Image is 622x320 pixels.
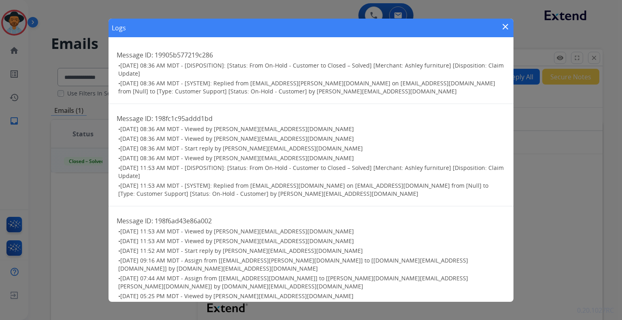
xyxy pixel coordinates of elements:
[118,182,505,198] h3: •
[118,182,488,197] span: [DATE] 11:53 AM MDT - [SYSTEM]: Replied from [EMAIL_ADDRESS][DOMAIN_NAME] on [EMAIL_ADDRESS][DOMA...
[117,51,153,59] span: Message ID:
[155,114,213,123] span: 198fc1c95addd1bd
[155,216,212,225] span: 198f6ad43e86a002
[120,154,354,162] span: [DATE] 08:36 AM MDT - Viewed by [PERSON_NAME][EMAIL_ADDRESS][DOMAIN_NAME]
[120,292,354,300] span: [DATE] 05:25 PM MDT - Viewed by [PERSON_NAME][EMAIL_ADDRESS][DOMAIN_NAME]
[118,79,495,95] span: [DATE] 08:36 AM MDT - [SYSTEM]: Replied from [EMAIL_ADDRESS][PERSON_NAME][DOMAIN_NAME] on [EMAIL_...
[118,274,505,290] h3: •
[118,292,505,300] h3: •
[120,125,354,133] span: [DATE] 08:36 AM MDT - Viewed by [PERSON_NAME][EMAIL_ADDRESS][DOMAIN_NAME]
[577,305,614,315] p: 0.20.1027RC
[118,256,468,272] span: [DATE] 09:16 AM MDT - Assign from [[EMAIL_ADDRESS][PERSON_NAME][DOMAIN_NAME]] to [[DOMAIN_NAME][E...
[118,237,505,245] h3: •
[117,216,153,225] span: Message ID:
[118,61,504,77] span: [DATE] 08:36 AM MDT - [DISPOSITION]: [Status: From On-Hold - Customer to Closed – Solved] [Mercha...
[120,135,354,142] span: [DATE] 08:36 AM MDT - Viewed by [PERSON_NAME][EMAIL_ADDRESS][DOMAIN_NAME]
[118,135,505,143] h3: •
[118,164,504,180] span: [DATE] 11:53 AM MDT - [DISPOSITION]: [Status: From On-Hold - Customer to Closed – Solved] [Mercha...
[118,154,505,162] h3: •
[118,144,505,153] h3: •
[118,164,505,180] h3: •
[118,256,505,273] h3: •
[118,79,505,95] h3: •
[118,247,505,255] h3: •
[120,237,354,245] span: [DATE] 11:53 AM MDT - Viewed by [PERSON_NAME][EMAIL_ADDRESS][DOMAIN_NAME]
[117,114,153,123] span: Message ID:
[112,23,126,33] h1: Logs
[118,227,505,235] h3: •
[120,247,363,254] span: [DATE] 11:52 AM MDT - Start reply by [PERSON_NAME][EMAIL_ADDRESS][DOMAIN_NAME]
[120,227,354,235] span: [DATE] 11:53 AM MDT - Viewed by [PERSON_NAME][EMAIL_ADDRESS][DOMAIN_NAME]
[118,125,505,133] h3: •
[501,22,510,32] mat-icon: close
[118,274,468,290] span: [DATE] 07:44 AM MDT - Assign from [[EMAIL_ADDRESS][DOMAIN_NAME]] to [[PERSON_NAME][DOMAIN_NAME][E...
[120,144,363,152] span: [DATE] 08:36 AM MDT - Start reply by [PERSON_NAME][EMAIL_ADDRESS][DOMAIN_NAME]
[155,51,213,59] span: 19905b577219c286
[118,61,505,78] h3: •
